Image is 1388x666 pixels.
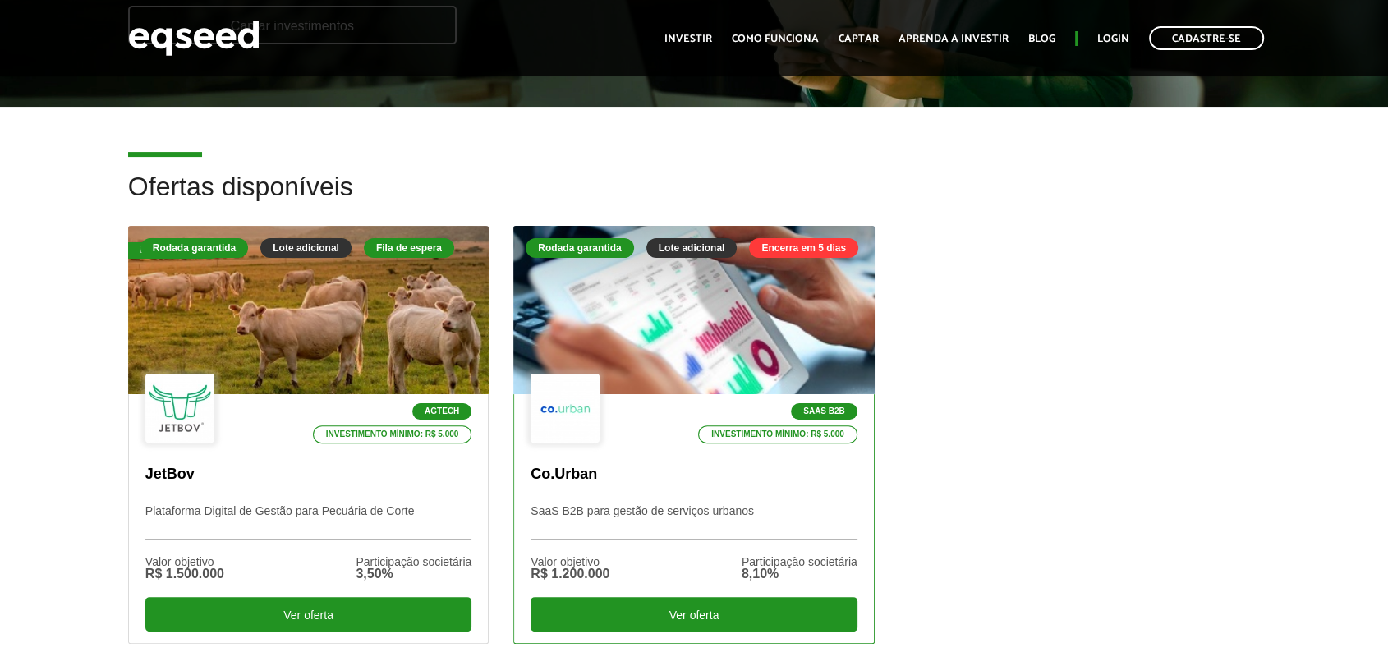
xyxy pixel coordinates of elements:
[839,34,879,44] a: Captar
[1149,26,1264,50] a: Cadastre-se
[531,597,857,632] div: Ver oferta
[526,238,633,258] div: Rodada garantida
[732,34,819,44] a: Como funciona
[140,238,248,258] div: Rodada garantida
[128,242,220,259] div: Fila de espera
[749,238,858,258] div: Encerra em 5 dias
[1028,34,1055,44] a: Blog
[260,238,352,258] div: Lote adicional
[412,403,471,420] p: Agtech
[646,238,738,258] div: Lote adicional
[128,172,1260,226] h2: Ofertas disponíveis
[128,226,489,644] a: Fila de espera Rodada garantida Lote adicional Fila de espera Agtech Investimento mínimo: R$ 5.00...
[513,226,874,644] a: Rodada garantida Lote adicional Encerra em 5 dias SaaS B2B Investimento mínimo: R$ 5.000 Co.Urban...
[698,425,857,443] p: Investimento mínimo: R$ 5.000
[145,567,224,581] div: R$ 1.500.000
[313,425,472,443] p: Investimento mínimo: R$ 5.000
[791,403,857,420] p: SaaS B2B
[364,238,454,258] div: Fila de espera
[145,466,471,484] p: JetBov
[145,504,471,540] p: Plataforma Digital de Gestão para Pecuária de Corte
[531,504,857,540] p: SaaS B2B para gestão de serviços urbanos
[145,556,224,567] div: Valor objetivo
[531,567,609,581] div: R$ 1.200.000
[664,34,712,44] a: Investir
[356,567,471,581] div: 3,50%
[742,567,857,581] div: 8,10%
[899,34,1009,44] a: Aprenda a investir
[145,597,471,632] div: Ver oferta
[531,556,609,567] div: Valor objetivo
[742,556,857,567] div: Participação societária
[356,556,471,567] div: Participação societária
[531,466,857,484] p: Co.Urban
[128,16,260,60] img: EqSeed
[1097,34,1129,44] a: Login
